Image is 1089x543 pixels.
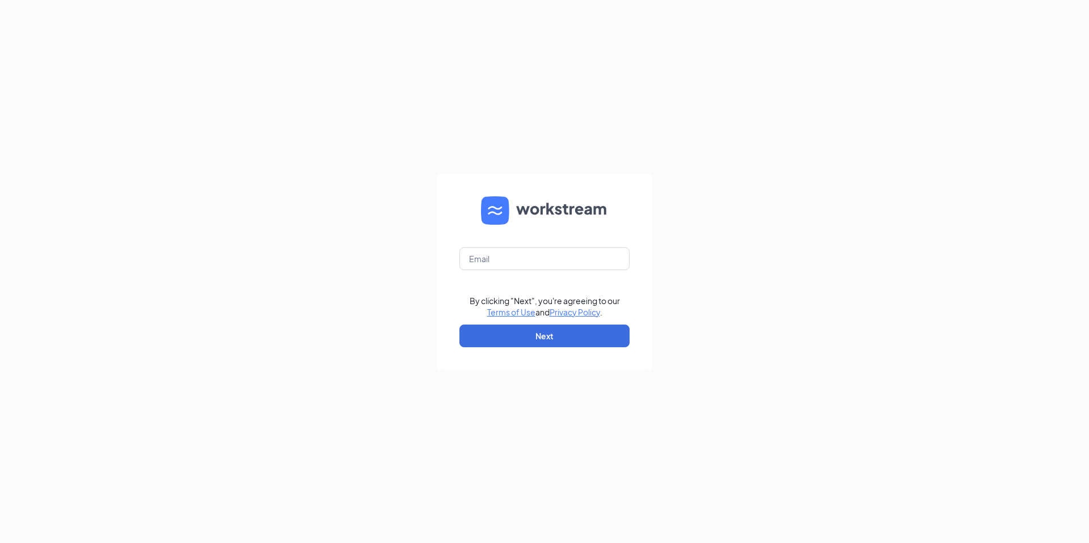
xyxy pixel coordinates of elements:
div: By clicking "Next", you're agreeing to our and . [470,295,620,318]
button: Next [459,325,630,347]
a: Privacy Policy [550,307,600,317]
a: Terms of Use [487,307,535,317]
input: Email [459,247,630,270]
img: WS logo and Workstream text [481,196,608,225]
